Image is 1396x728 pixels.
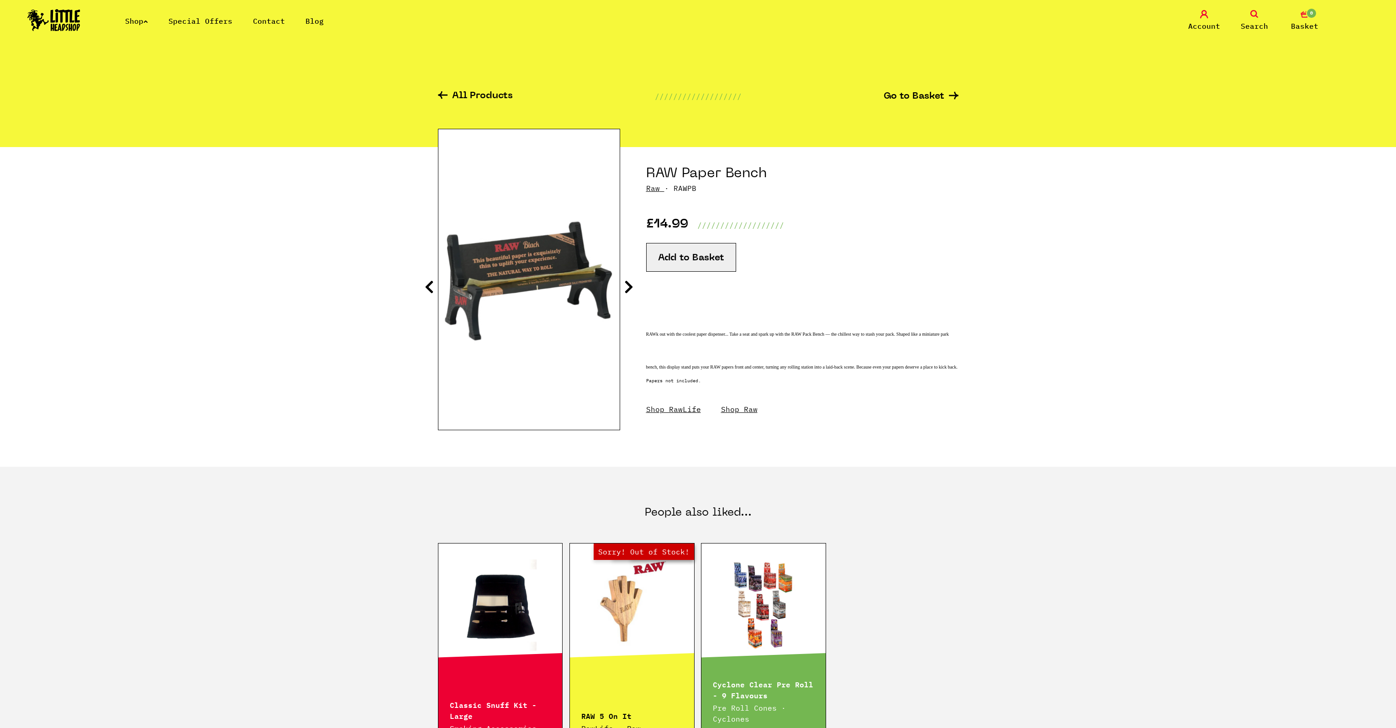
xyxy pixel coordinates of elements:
a: Raw [646,184,660,193]
button: Add to Basket [646,243,736,272]
p: /////////////////// [655,91,742,102]
p: Classic Snuff Kit - Large [450,699,551,721]
a: Out of Stock Hurry! Low Stock Sorry! Out of Stock! [570,559,694,651]
a: 0 Basket [1282,10,1328,32]
p: /////////////////// [697,220,784,231]
p: Pre Roll Cones · Cyclones [713,702,814,724]
a: Search [1232,10,1277,32]
span: Sorry! Out of Stock! [594,543,694,560]
a: Shop [125,16,148,26]
a: Shop Raw [721,405,758,414]
span: Basket [1291,21,1318,32]
span: 0 [1306,8,1317,19]
img: RAW Paper Bench image 1 [438,166,620,393]
a: All Products [438,91,513,102]
span: Account [1188,21,1220,32]
p: Cyclone Clear Pre Roll - 9 Flavours [713,678,814,700]
img: Little Head Shop Logo [27,9,80,31]
a: Contact [253,16,285,26]
em: Papers not included. [646,378,701,384]
span: RAWk out with the coolest paper dispenser... Take a seat and spark up with the RAW Pack Bench — t... [646,332,958,369]
p: RAW 5 On It [581,710,683,721]
span: Search [1241,21,1268,32]
p: £14.99 [646,220,688,231]
a: Go to Basket [884,92,959,101]
p: · RAWPB [646,183,959,194]
h1: RAW Paper Bench [646,165,959,183]
a: Special Offers [169,16,232,26]
a: Shop RawLife [646,405,701,414]
a: Blog [306,16,324,26]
